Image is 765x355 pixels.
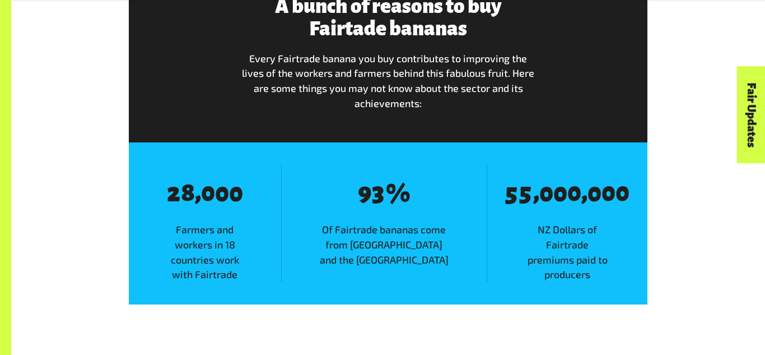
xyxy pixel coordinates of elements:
[615,179,629,207] div: 0
[553,179,567,207] div: 0
[505,179,517,207] div: 5
[372,179,384,207] div: 3
[533,178,539,206] span: ,
[229,179,243,207] div: 0
[215,179,229,207] div: 0
[282,222,487,267] span: Of Fairtrade bananas come from [GEOGRAPHIC_DATA] and the [GEOGRAPHIC_DATA]
[386,180,411,208] span: %
[581,178,587,206] span: ,
[195,178,201,206] span: ,
[601,179,615,207] div: 0
[242,52,534,109] span: Every Fairtrade banana you buy contributes to improving the lives of the workers and farmers behi...
[567,179,581,207] div: 0
[201,179,215,207] div: 0
[167,179,180,207] div: 2
[587,179,601,207] div: 0
[181,179,195,207] div: 8
[358,179,371,207] div: 9
[487,222,647,282] span: NZ Dollars of Fairtrade premiums paid to producers
[539,179,553,207] div: 0
[129,222,281,282] span: Farmers and workers in 18 countries work with Fairtrade
[519,179,531,207] div: 5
